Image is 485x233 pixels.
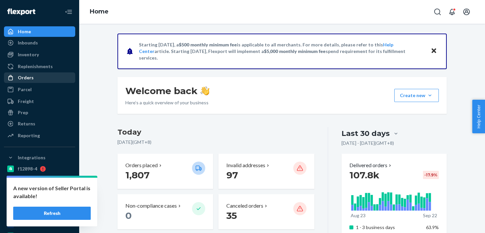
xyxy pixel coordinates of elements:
[472,100,485,133] button: Help Center
[90,8,109,15] a: Home
[218,154,314,189] button: Invalid addresses 97
[18,63,53,70] div: Replenishments
[341,140,394,146] p: [DATE] - [DATE] ( GMT+8 )
[394,89,439,102] button: Create new
[18,28,31,35] div: Home
[4,72,75,83] a: Orders
[117,194,213,229] button: Non-compliance cases 0
[4,152,75,163] button: Integrations
[4,186,75,196] a: gnzsuz-v5
[349,169,379,181] span: 107.8k
[179,42,237,47] span: $500 monthly minimum fee
[264,48,326,54] span: $5,000 monthly minimum fee
[18,39,38,46] div: Inbounds
[125,169,149,181] span: 1,807
[18,98,34,105] div: Freight
[351,212,366,219] p: Aug 23
[4,208,75,219] a: Amazon
[431,5,444,18] button: Open Search Box
[13,207,91,220] button: Refresh
[4,49,75,60] a: Inventory
[423,212,437,219] p: Sep 22
[18,132,40,139] div: Reporting
[4,130,75,141] a: Reporting
[4,107,75,118] a: Prep
[226,162,265,169] p: Invalid addresses
[117,139,314,145] p: [DATE] ( GMT+8 )
[18,166,37,172] div: f12898-4
[4,61,75,72] a: Replenishments
[125,162,158,169] p: Orders placed
[349,162,393,169] button: Delivered orders
[4,118,75,129] a: Returns
[218,194,314,229] button: Canceled orders 35
[4,26,75,37] a: Home
[423,171,439,179] div: -17.9 %
[18,86,32,93] div: Parcel
[4,175,75,185] a: 6e639d-fc
[18,120,35,127] div: Returns
[4,220,75,230] a: Deliverr API
[356,224,421,231] p: 1 - 3 business days
[445,5,459,18] button: Open notifications
[117,154,213,189] button: Orders placed 1,807
[460,5,473,18] button: Open account menu
[426,224,439,230] span: 63.9%
[18,109,28,116] div: Prep
[117,127,314,138] h3: Today
[4,164,75,174] a: f12898-4
[125,99,210,106] p: Here’s a quick overview of your business
[84,2,114,21] ol: breadcrumbs
[125,85,210,97] h1: Welcome back
[4,38,75,48] a: Inbounds
[200,86,210,95] img: hand-wave emoji
[125,202,177,210] p: Non-compliance cases
[4,96,75,107] a: Freight
[18,51,39,58] div: Inventory
[7,9,35,15] img: Flexport logo
[4,84,75,95] a: Parcel
[18,154,46,161] div: Integrations
[226,202,263,210] p: Canceled orders
[139,41,424,61] p: Starting [DATE], a is applicable to all merchants. For more details, please refer to this article...
[18,74,34,81] div: Orders
[226,210,237,221] span: 35
[13,184,91,200] p: A new version of Seller Portal is available!
[226,169,238,181] span: 97
[125,210,132,221] span: 0
[4,197,75,208] a: 5176b9-7b
[341,128,390,139] div: Last 30 days
[430,46,438,56] button: Close
[62,5,75,18] button: Close Navigation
